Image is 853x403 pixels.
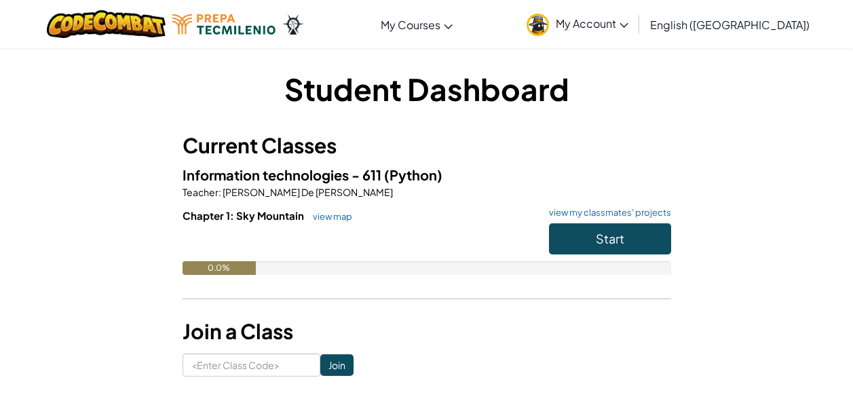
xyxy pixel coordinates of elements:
span: My Courses [381,18,440,32]
span: Chapter 1: Sky Mountain [183,209,306,222]
h3: Join a Class [183,316,671,347]
img: Tecmilenio logo [172,14,276,35]
span: : [219,186,221,198]
img: avatar [527,14,549,36]
a: view map [306,211,352,222]
input: <Enter Class Code> [183,353,320,377]
button: Start [549,223,671,254]
a: English ([GEOGRAPHIC_DATA]) [643,6,816,43]
a: My Courses [374,6,459,43]
h3: Current Classes [183,130,671,161]
input: Join [320,354,354,376]
span: My Account [556,16,628,31]
img: Ozaria [282,14,304,35]
a: My Account [520,3,635,45]
span: Teacher [183,186,219,198]
a: view my classmates' projects [542,208,671,217]
span: Start [596,231,624,246]
div: 0.0% [183,261,256,275]
span: Information technologies - 611 [183,166,384,183]
img: CodeCombat logo [47,10,166,38]
span: (Python) [384,166,442,183]
span: [PERSON_NAME] De [PERSON_NAME] [221,186,393,198]
h1: Student Dashboard [183,68,671,110]
span: English ([GEOGRAPHIC_DATA]) [650,18,810,32]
